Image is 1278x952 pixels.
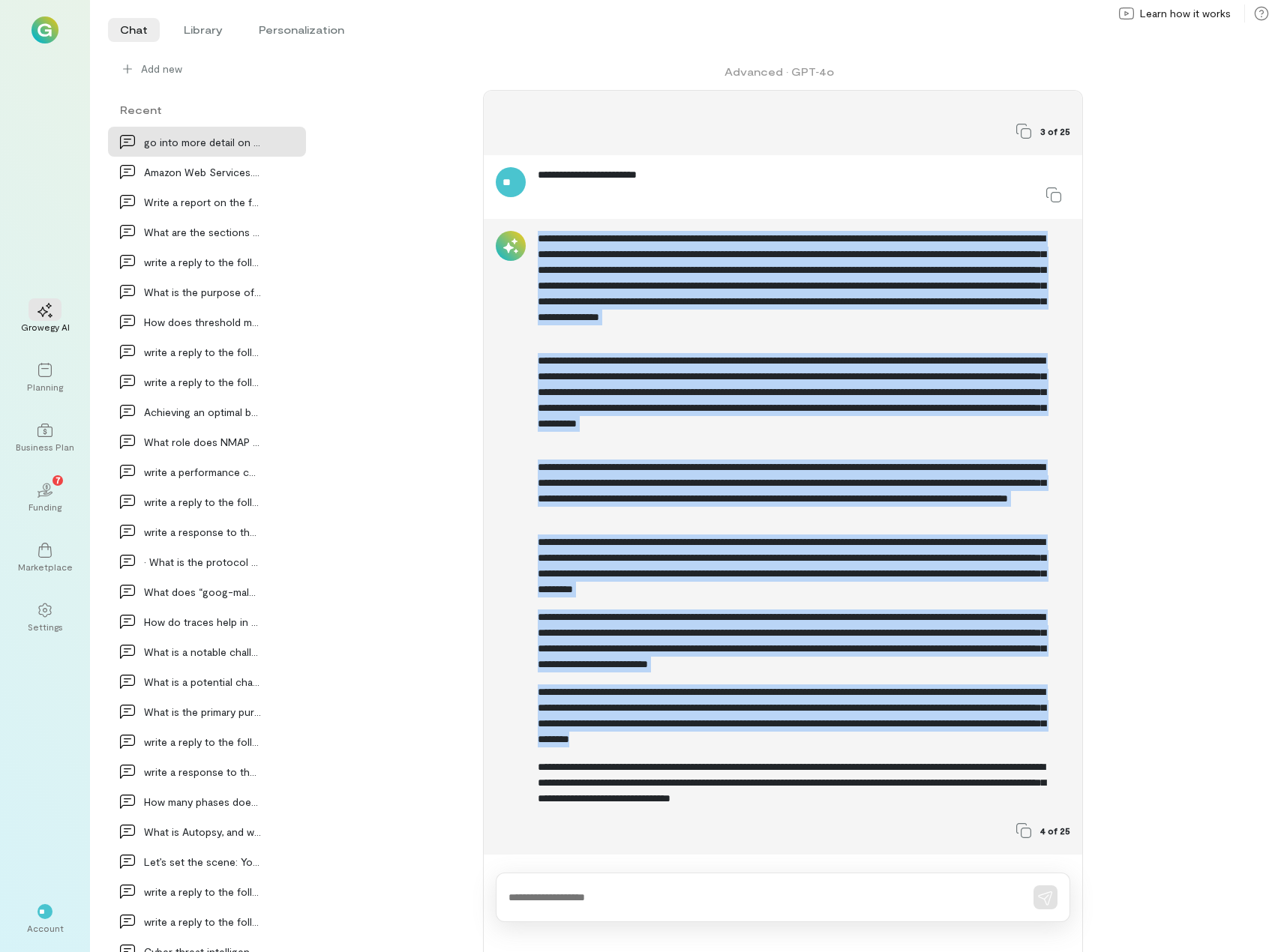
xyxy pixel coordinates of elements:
div: How does threshold monitoring work in anomaly det… [144,314,261,330]
li: Personalization [247,18,356,42]
div: write a reply to the following to include a fact… [144,734,261,750]
div: write a performance comments for an ITNC in the N… [144,464,261,480]
div: Recent [108,102,306,118]
div: What is a notable challenge associated with cloud… [144,644,261,660]
div: Business Plan [16,441,74,453]
div: write a response to the following to include a fa… [144,764,261,780]
div: What role does NMAP play in incident response pro… [144,434,261,450]
a: Marketplace [18,531,72,585]
div: Funding [28,501,61,513]
div: write a response to the following to include a fa… [144,524,261,540]
div: write a reply to the following and include a fact… [144,914,261,930]
a: Business Plan [18,411,72,465]
div: write a reply to the following to include a fact… [144,884,261,900]
div: Let’s set the scene: You get to complete this sto… [144,854,261,870]
span: 4 of 25 [1040,825,1070,837]
div: What is the primary purpose of chkrootkit and rkh… [144,704,261,720]
div: What are the sections of the syslog file? How wou… [144,224,261,240]
div: • What is the protocol SSDP? Why would it be good… [144,554,261,570]
div: write a reply to the following to include a new f… [144,494,261,510]
div: Marketplace [18,561,73,573]
a: Planning [18,351,72,405]
div: What does “goog-malware-shavar” mean inside the T… [144,584,261,600]
div: write a reply to the following to include a fact… [144,374,261,390]
li: Chat [108,18,160,42]
div: What is Autopsy, and what is its primary purpose… [144,824,261,840]
div: write a reply to the following and include What a… [144,254,261,270]
div: Amazon Web Services. (2023). Security in the AWS… [144,164,261,180]
li: Library [172,18,235,42]
div: How many phases does the Abstract Digital Forensi… [144,794,261,810]
span: 7 [55,473,61,486]
div: Write a report on the following: Network Monitori… [144,194,261,210]
div: write a reply to the following to include a new f… [144,344,261,360]
a: Settings [18,591,72,645]
span: Learn how it works [1140,6,1231,21]
div: Account [27,922,64,934]
div: What is a potential challenge in cloud investigat… [144,674,261,690]
div: Planning [27,381,63,393]
div: How do traces help in understanding system behavi… [144,614,261,630]
a: Growegy AI [18,291,72,345]
div: Growegy AI [21,321,70,333]
div: go into more detail on the following and provide… [144,134,261,150]
div: Settings [28,621,63,633]
span: 3 of 25 [1040,125,1070,137]
div: Achieving an optimal balance between security and… [144,404,261,420]
span: Add new [141,61,294,76]
a: Funding [18,471,72,525]
div: What is the purpose of SNORT rules in an Intrusio… [144,284,261,300]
